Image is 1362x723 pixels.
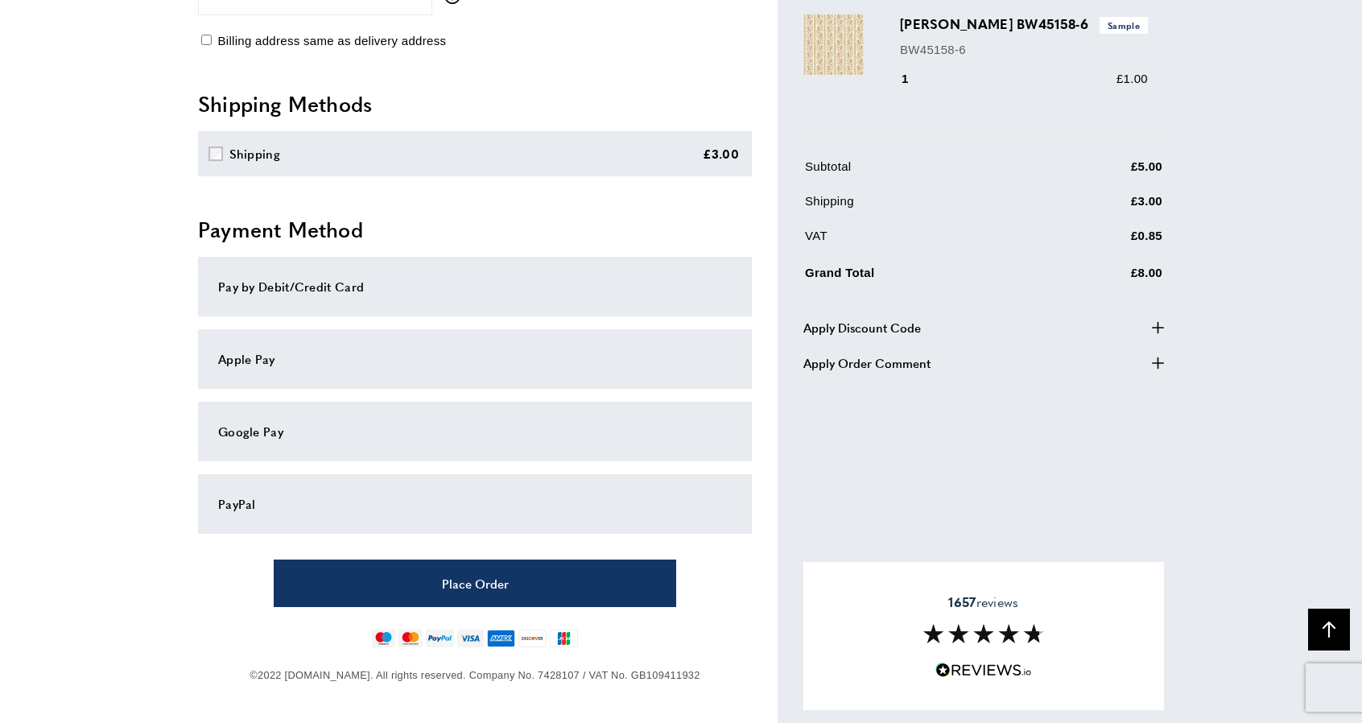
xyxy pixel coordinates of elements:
[198,215,752,244] h2: Payment Method
[935,663,1032,678] img: Reviews.io 5 stars
[1051,192,1162,223] td: £3.00
[948,593,976,611] strong: 1657
[518,630,547,647] img: discover
[1051,226,1162,258] td: £0.85
[803,318,921,337] span: Apply Discount Code
[900,69,931,89] div: 1
[900,40,1148,60] p: BW45158-6
[1116,72,1148,85] span: £1.00
[218,349,732,369] div: Apple Pay
[274,560,676,607] button: Place Order
[805,157,1050,188] td: Subtotal
[805,226,1050,258] td: VAT
[426,630,454,647] img: paypal
[803,14,864,75] img: Symington BW45158-6
[805,192,1050,223] td: Shipping
[1051,157,1162,188] td: £5.00
[201,35,212,45] input: Billing address same as delivery address
[900,14,1148,34] h3: [PERSON_NAME] BW45158-6
[372,630,395,647] img: maestro
[487,630,515,647] img: american-express
[1100,17,1148,34] span: Sample
[457,630,484,647] img: visa
[803,353,931,373] span: Apply Order Comment
[229,144,280,163] div: Shipping
[703,144,740,163] div: £3.00
[923,624,1044,643] img: Reviews section
[948,594,1018,610] span: reviews
[218,277,732,296] div: Pay by Debit/Credit Card
[198,89,752,118] h2: Shipping Methods
[398,630,422,647] img: mastercard
[805,261,1050,295] td: Grand Total
[218,422,732,441] div: Google Pay
[550,630,578,647] img: jcb
[217,34,446,48] span: Billing address same as delivery address
[218,494,732,514] div: PayPal
[1051,261,1162,295] td: £8.00
[250,669,700,681] span: ©2022 [DOMAIN_NAME]. All rights reserved. Company No. 7428107 / VAT No. GB109411932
